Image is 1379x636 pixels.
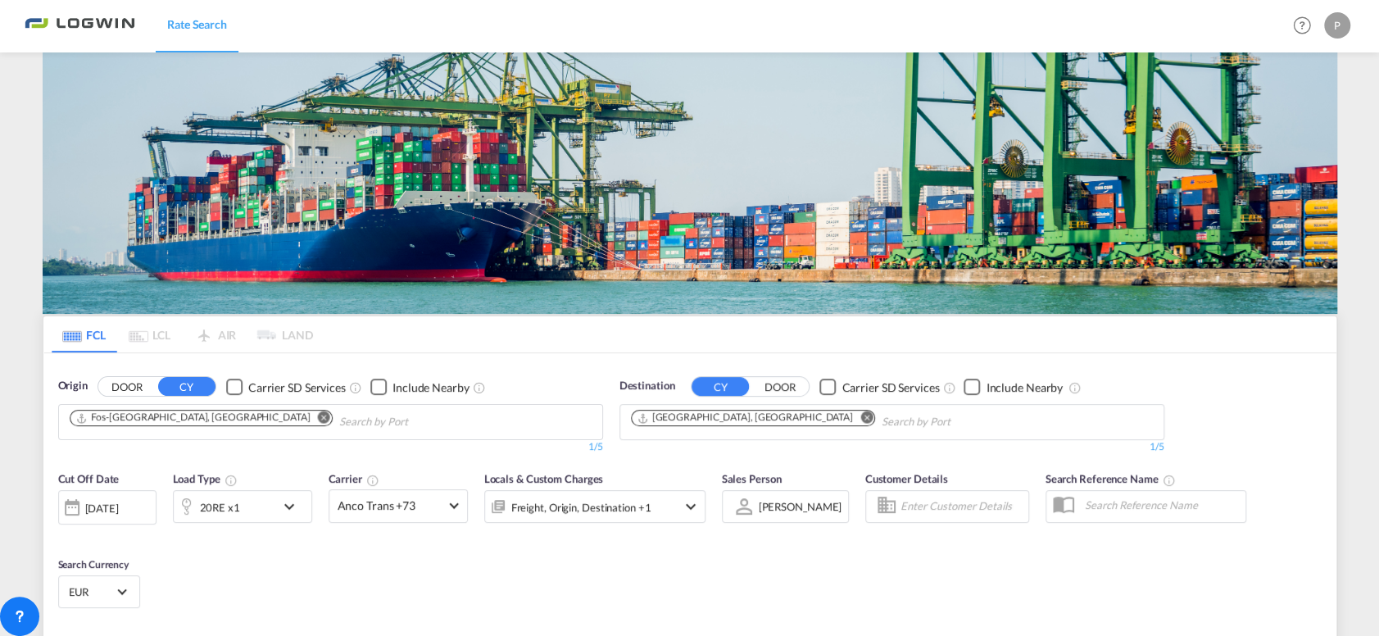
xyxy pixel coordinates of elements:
input: Enter Customer Details [900,494,1023,519]
md-icon: icon-chevron-down [681,497,701,516]
span: EUR [69,584,115,599]
span: Cut Off Date [58,472,120,485]
div: Press delete to remove this chip. [637,411,856,425]
button: CY [158,377,215,396]
div: 1/5 [58,440,603,454]
div: Freight Origin Destination Factory Stuffing [511,496,651,519]
div: Freight Origin Destination Factory Stuffingicon-chevron-down [484,490,705,523]
div: [DATE] [85,501,119,516]
input: Chips input. [339,409,495,435]
div: [PERSON_NAME] [759,500,842,513]
span: Search Currency [58,558,129,570]
span: Load Type [173,472,238,485]
input: Chips input. [882,409,1037,435]
button: DOOR [98,378,156,397]
md-icon: icon-information-outline [225,474,238,487]
div: Carrier SD Services [248,379,346,396]
div: [DATE] [58,490,156,525]
md-icon: Unchecked: Search for CY (Container Yard) services for all selected carriers.Checked : Search for... [349,381,362,394]
div: Carrier SD Services [841,379,939,396]
md-checkbox: Checkbox No Ink [226,378,346,395]
div: Press delete to remove this chip. [75,411,314,425]
md-checkbox: Checkbox No Ink [964,378,1063,395]
button: Remove [850,411,874,427]
span: Rate Search [167,17,227,31]
div: 20RE x1 [200,496,240,519]
md-select: Select Currency: € EUREuro [67,579,131,603]
span: Sales Person [722,472,782,485]
span: Customer Details [865,472,948,485]
md-checkbox: Checkbox No Ink [370,378,469,395]
span: Origin [58,378,88,394]
md-chips-wrap: Chips container. Use arrow keys to select chips. [628,405,1044,435]
img: bild-fuer-ratentool.png [43,52,1337,314]
div: 20RE x1icon-chevron-down [173,490,312,523]
div: Jebel Ali, AEJEA [637,411,853,425]
span: Locals & Custom Charges [484,472,604,485]
md-datepicker: Select [58,522,70,544]
span: Search Reference Name [1046,472,1176,485]
div: 1/5 [619,440,1164,454]
span: Help [1288,11,1316,39]
div: Include Nearby [392,379,469,396]
md-icon: Unchecked: Search for CY (Container Yard) services for all selected carriers.Checked : Search for... [942,381,955,394]
div: Help [1288,11,1324,41]
span: Anco Trans +73 [338,497,444,514]
md-pagination-wrapper: Use the left and right arrow keys to navigate between tabs [52,316,314,352]
md-icon: icon-chevron-down [279,497,307,516]
img: bc73a0e0d8c111efacd525e4c8ad7d32.png [25,7,135,44]
button: DOOR [751,378,809,397]
button: CY [692,377,749,396]
md-select: Sales Person: Pauline TERNOIS [757,494,844,518]
div: P [1324,12,1350,39]
md-chips-wrap: Chips container. Use arrow keys to select chips. [67,405,501,435]
md-icon: Unchecked: Ignores neighbouring ports when fetching rates.Checked : Includes neighbouring ports w... [473,381,486,394]
input: Search Reference Name [1077,493,1245,517]
md-tab-item: FCL [52,316,117,352]
md-icon: The selected Trucker/Carrierwill be displayed in the rate results If the rates are from another f... [366,474,379,487]
span: Carrier [329,472,379,485]
div: Fos-sur-Mer, FRFOS [75,411,311,425]
md-icon: Unchecked: Ignores neighbouring ports when fetching rates.Checked : Includes neighbouring ports w... [1068,381,1082,394]
div: Include Nearby [986,379,1063,396]
span: Destination [619,378,675,394]
button: Remove [307,411,332,427]
md-checkbox: Checkbox No Ink [819,378,939,395]
md-icon: Your search will be saved by the below given name [1162,474,1175,487]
